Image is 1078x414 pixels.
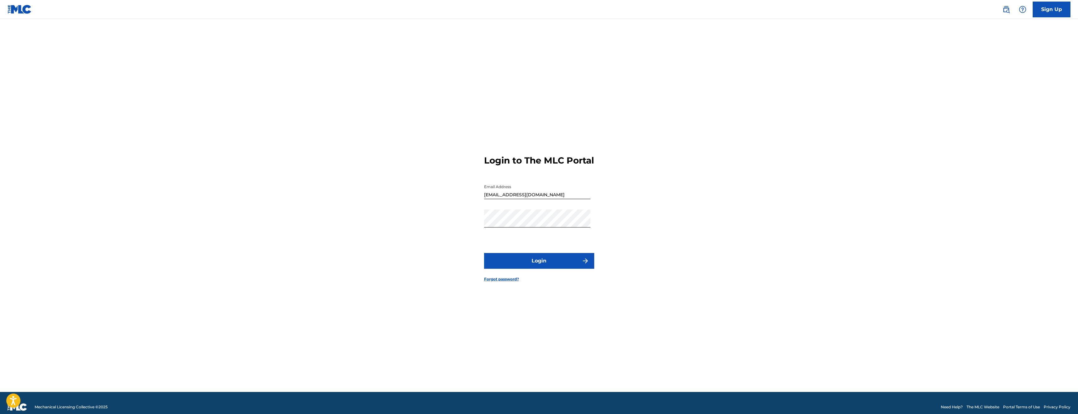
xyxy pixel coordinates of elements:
[1033,2,1070,17] a: Sign Up
[967,404,999,410] a: The MLC Website
[1016,3,1029,16] div: Help
[1003,404,1040,410] a: Portal Terms of Use
[582,257,589,265] img: f7272a7cc735f4ea7f67.svg
[1019,6,1026,13] img: help
[1002,6,1010,13] img: search
[35,404,108,410] span: Mechanical Licensing Collective © 2025
[941,404,963,410] a: Need Help?
[484,155,594,166] h3: Login to The MLC Portal
[1000,3,1013,16] a: Public Search
[8,5,32,14] img: MLC Logo
[8,403,27,411] img: logo
[484,253,594,269] button: Login
[1044,404,1070,410] a: Privacy Policy
[484,276,519,282] a: Forgot password?
[1047,384,1078,414] iframe: Chat Widget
